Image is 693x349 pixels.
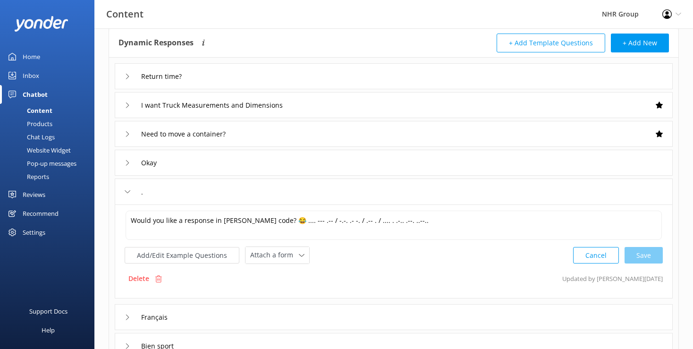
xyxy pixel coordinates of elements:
[118,34,194,52] h4: Dynamic Responses
[23,47,40,66] div: Home
[23,185,45,204] div: Reviews
[42,321,55,340] div: Help
[29,302,68,321] div: Support Docs
[497,34,605,52] button: + Add Template Questions
[106,7,144,22] h3: Content
[611,34,669,52] button: + Add New
[128,273,149,284] p: Delete
[6,170,94,183] a: Reports
[6,144,94,157] a: Website Widget
[126,211,662,240] textarea: Would you like a response in [PERSON_NAME] code? 😂 .... --- .-- / -.-. .- -. / .-- . / .... . .-....
[23,85,48,104] div: Chatbot
[6,157,76,170] div: Pop-up messages
[6,170,49,183] div: Reports
[6,130,55,144] div: Chat Logs
[6,104,52,117] div: Content
[6,144,71,157] div: Website Widget
[6,130,94,144] a: Chat Logs
[573,247,619,264] button: Cancel
[23,204,59,223] div: Recommend
[125,247,239,264] button: Add/Edit Example Questions
[6,104,94,117] a: Content
[23,66,39,85] div: Inbox
[6,117,52,130] div: Products
[14,16,68,32] img: yonder-white-logo.png
[562,270,663,288] p: Updated by [PERSON_NAME] [DATE]
[6,117,94,130] a: Products
[250,250,299,260] span: Attach a form
[23,223,45,242] div: Settings
[6,157,94,170] a: Pop-up messages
